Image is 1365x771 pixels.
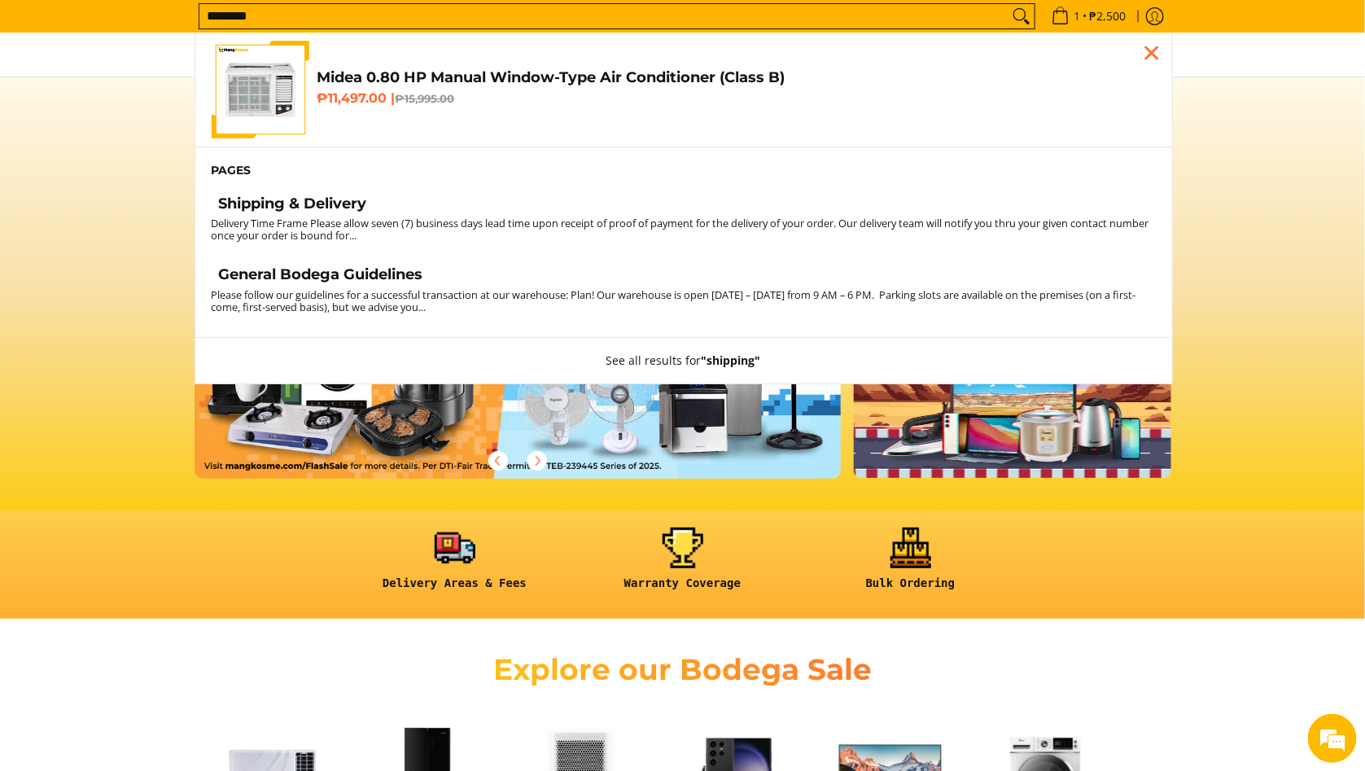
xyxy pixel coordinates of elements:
[212,195,1156,217] a: Shipping & Delivery
[212,164,1156,178] h6: Pages
[590,338,777,383] button: See all results for"shipping"
[317,68,1156,87] h4: Midea 0.80 HP Manual Window-Type Air Conditioner (Class B)
[349,528,561,603] a: <h6><strong>Delivery Areas & Fees</strong></h6>
[396,92,455,105] del: ₱15,995.00
[212,41,309,138] img: Midea 0.80 HP Manual Window-Type Air Conditioner (Class B)
[577,528,789,603] a: <h6><strong>Warranty Coverage</strong></h6>
[702,353,761,368] strong: "shipping"
[1087,11,1129,22] span: ₱2,500
[1140,41,1164,65] div: Close pop up
[212,216,1149,243] small: Delivery Time Frame Please allow seven (7) business days lead time upon receipt of proof of payme...
[1008,4,1035,28] button: Search
[219,265,423,284] h4: General Bodega Guidelines
[480,443,516,479] button: Previous
[447,651,919,688] h2: Explore our Bodega Sale
[219,195,367,213] h4: Shipping & Delivery
[1072,11,1083,22] span: 1
[317,90,1156,107] h6: ₱11,497.00 |
[212,265,1156,288] a: General Bodega Guidelines
[1047,7,1131,25] span: •
[212,41,1156,138] a: Midea 0.80 HP Manual Window-Type Air Conditioner (Class B) Midea 0.80 HP Manual Window-Type Air C...
[212,287,1136,314] small: Please follow our guidelines for a successful transaction at our warehouse: Plan! Our warehouse i...
[805,528,1017,603] a: <h6><strong>Bulk Ordering</strong></h6>
[519,443,555,479] button: Next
